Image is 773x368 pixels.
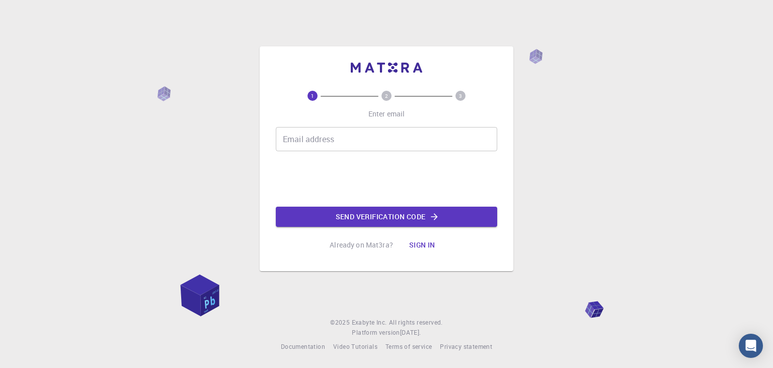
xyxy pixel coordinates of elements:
[440,342,492,352] a: Privacy statement
[352,328,400,338] span: Platform version
[276,207,497,227] button: Send verification code
[333,342,377,350] span: Video Tutorials
[385,342,432,352] a: Terms of service
[368,109,405,119] p: Enter email
[352,318,387,326] span: Exabyte Inc.
[401,235,443,255] button: Sign in
[385,342,432,350] span: Terms of service
[281,342,325,350] span: Documentation
[311,92,314,99] text: 1
[459,92,462,99] text: 3
[330,318,351,328] span: © 2025
[739,334,763,358] div: Open Intercom Messenger
[333,342,377,352] a: Video Tutorials
[440,342,492,350] span: Privacy statement
[352,318,387,328] a: Exabyte Inc.
[389,318,443,328] span: All rights reserved.
[330,240,393,250] p: Already on Mat3ra?
[385,92,388,99] text: 2
[400,328,421,336] span: [DATE] .
[400,328,421,338] a: [DATE].
[281,342,325,352] a: Documentation
[310,159,463,199] iframe: reCAPTCHA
